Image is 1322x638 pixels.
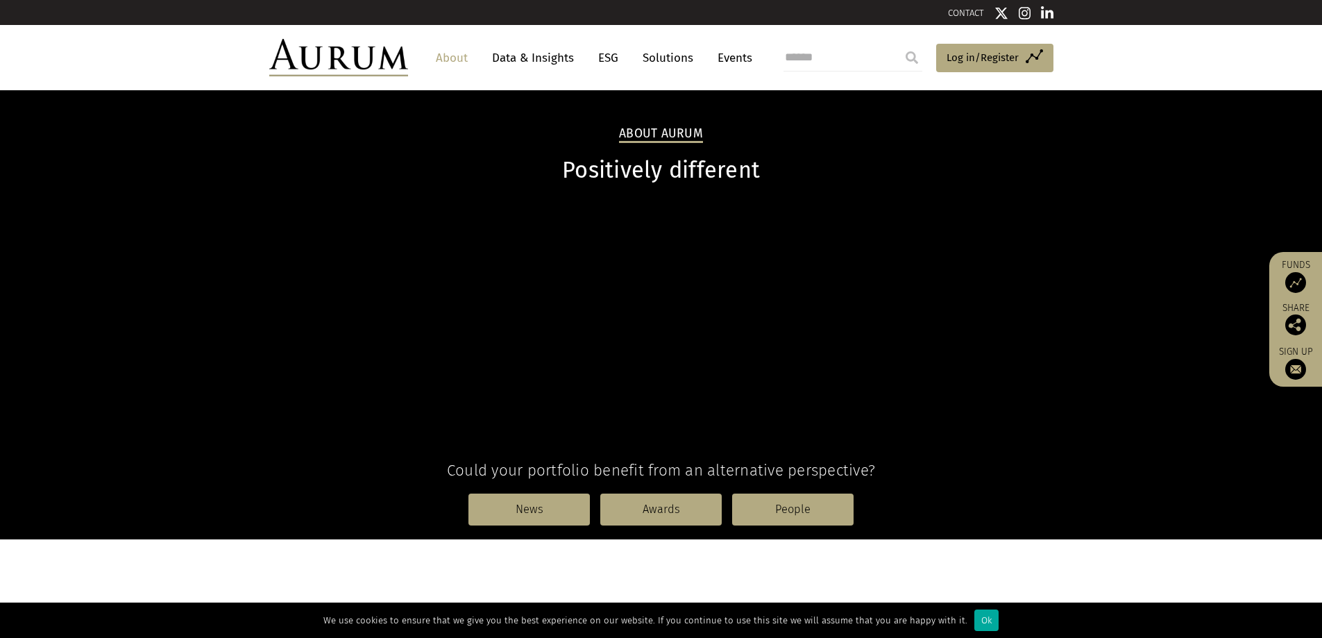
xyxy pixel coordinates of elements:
[485,45,581,71] a: Data & Insights
[994,6,1008,20] img: Twitter icon
[936,44,1053,73] a: Log in/Register
[1276,346,1315,380] a: Sign up
[1285,314,1306,335] img: Share this post
[948,8,984,18] a: CONTACT
[1285,272,1306,293] img: Access Funds
[947,49,1019,66] span: Log in/Register
[429,45,475,71] a: About
[1041,6,1053,20] img: Linkedin icon
[269,461,1053,480] h4: Could your portfolio benefit from an alternative perspective?
[1276,259,1315,293] a: Funds
[1285,359,1306,380] img: Sign up to our newsletter
[1019,6,1031,20] img: Instagram icon
[1276,303,1315,335] div: Share
[974,610,999,631] div: Ok
[619,126,703,143] h2: About Aurum
[898,44,926,72] input: Submit
[468,494,590,526] a: News
[711,45,752,71] a: Events
[269,157,1053,184] h1: Positively different
[600,494,722,526] a: Awards
[636,45,700,71] a: Solutions
[269,39,408,76] img: Aurum
[591,45,625,71] a: ESG
[732,494,854,526] a: People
